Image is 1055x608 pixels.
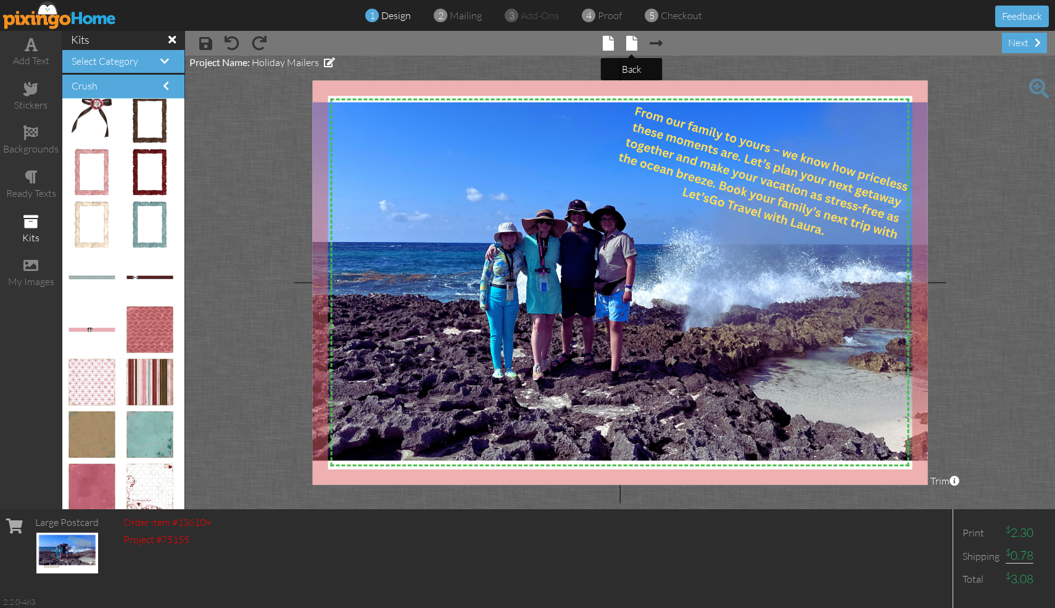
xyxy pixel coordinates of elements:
div: Order item #136109 [123,515,211,530]
button: Feedback [995,6,1049,27]
td: Shipping [959,544,1003,567]
span: Holiday Mailers [252,56,319,69]
span: design [381,9,411,22]
span: 3.08 [1006,572,1033,586]
td: Total [959,568,1003,591]
span: checkout [661,9,702,22]
div: next [1002,33,1047,53]
span: Project Name: [189,56,250,68]
sup: $ [1006,570,1011,581]
h4: kits [71,34,176,46]
span: 1 [370,9,375,23]
img: 20180929-173735-055b6865-250.png [75,202,109,248]
a: Crush [72,80,97,92]
img: 20180929-173859-8d29087f-250.png [75,149,109,196]
img: 20180929-173730-44f75298-250.png [133,97,167,143]
sup: $ [1006,547,1011,557]
span: 0.78 [1006,548,1033,564]
td: Print [959,522,1003,544]
img: 20180929-173739-9f40dd32-250.png [68,276,115,279]
span: 5 [649,9,655,23]
img: pixingo logo [3,1,117,29]
img: 20180929-173823-d836cdb8-250.jpg [126,307,173,353]
img: 20180929-173806-7edfb1f7-250.png [68,328,115,333]
span: proof [598,9,622,22]
img: 20180929-173743-52aaac0a-250.jpg [126,464,173,510]
img: 20180929-173815-7969db6c-250.jpg [68,412,115,458]
span: mailing [450,9,482,22]
img: 20250923-192704-60e29dac28f0-original.png [279,102,955,460]
img: 20180929-173802-8c10b2c9-250.jpg [68,359,115,406]
img: 20180929-173830-5f2b4e6f-250.png [133,149,167,196]
img: 20180929-173832-a8eb5bb7-250.png [71,97,112,143]
span: Trim [930,474,959,488]
div: Project #75155 [123,533,211,547]
img: 20180929-173750-678bad01-250.jpg [68,464,115,510]
span: 2 [438,9,444,23]
div: 2.2.0-463 [3,596,35,607]
sup: $ [1006,524,1011,535]
tip-tip: back [622,64,641,75]
img: 20180929-173755-6cb31cb7-250.png [126,276,173,279]
img: 136109-1-1758655769738-e0d0b1239b1a5244-qa.jpg [36,533,98,573]
span: add-ons [521,9,559,22]
span: 4 [586,9,592,23]
span: 2.30 [1006,525,1033,540]
div: Large Postcard [35,515,99,530]
a: Select Category [72,55,138,67]
img: 20180929-173809-962dd2d3-250.jpg [126,412,173,458]
img: 20180929-173837-38ac8a2d-250.jpg [126,359,173,406]
img: 20180929-173855-d863bb2a-250.png [133,202,167,248]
